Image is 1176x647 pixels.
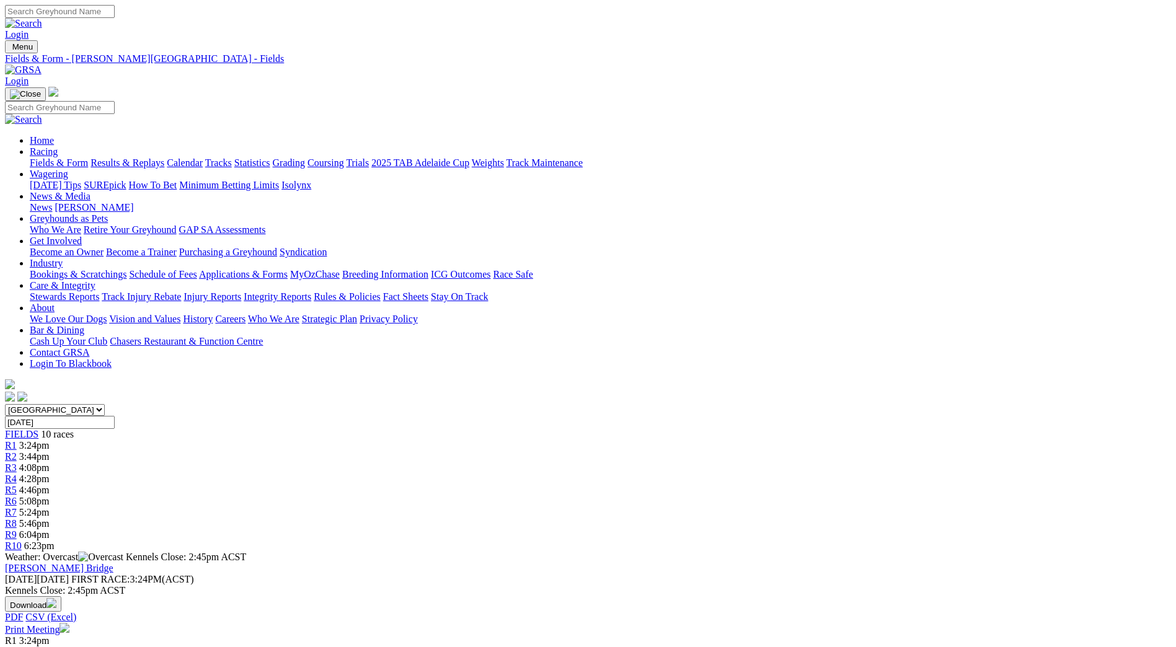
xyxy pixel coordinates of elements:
a: Login To Blackbook [30,358,112,369]
span: 4:28pm [19,473,50,484]
div: Care & Integrity [30,291,1171,302]
a: CSV (Excel) [25,612,76,622]
a: Careers [215,314,245,324]
div: Get Involved [30,247,1171,258]
a: About [30,302,55,313]
button: Download [5,596,61,612]
span: 5:24pm [19,507,50,517]
span: 4:46pm [19,485,50,495]
div: Racing [30,157,1171,169]
a: Fields & Form [30,157,88,168]
img: Overcast [78,552,123,563]
a: History [183,314,213,324]
a: Retire Your Greyhound [84,224,177,235]
span: Menu [12,42,33,51]
input: Select date [5,416,115,429]
a: Cash Up Your Club [30,336,107,346]
a: Privacy Policy [360,314,418,324]
img: Close [10,89,41,99]
a: Who We Are [30,224,81,235]
a: Track Maintenance [506,157,583,168]
span: R10 [5,540,22,551]
img: twitter.svg [17,392,27,402]
a: Fields & Form - [PERSON_NAME][GEOGRAPHIC_DATA] - Fields [5,53,1171,64]
img: GRSA [5,64,42,76]
a: Syndication [280,247,327,257]
button: Toggle navigation [5,40,38,53]
a: Purchasing a Greyhound [179,247,277,257]
a: [DATE] Tips [30,180,81,190]
div: Wagering [30,180,1171,191]
a: R7 [5,507,17,517]
a: Become an Owner [30,247,104,257]
a: Vision and Values [109,314,180,324]
a: ICG Outcomes [431,269,490,279]
a: Tracks [205,157,232,168]
span: [DATE] [5,574,69,584]
a: Bar & Dining [30,325,84,335]
a: Track Injury Rebate [102,291,181,302]
span: 3:24pm [19,440,50,451]
a: R2 [5,451,17,462]
span: 5:46pm [19,518,50,529]
span: 10 races [41,429,74,439]
a: R8 [5,518,17,529]
div: News & Media [30,202,1171,213]
a: R3 [5,462,17,473]
img: Search [5,114,42,125]
a: Trials [346,157,369,168]
div: Download [5,612,1171,623]
span: Weather: Overcast [5,552,126,562]
span: R1 [5,635,17,646]
a: Strategic Plan [302,314,357,324]
a: News & Media [30,191,91,201]
a: MyOzChase [290,269,340,279]
a: Login [5,29,29,40]
span: [DATE] [5,574,37,584]
span: R1 [5,440,17,451]
a: PDF [5,612,23,622]
span: 5:08pm [19,496,50,506]
input: Search [5,5,115,18]
img: download.svg [46,598,56,608]
a: 2025 TAB Adelaide Cup [371,157,469,168]
a: Coursing [307,157,344,168]
span: 6:04pm [19,529,50,540]
a: Get Involved [30,235,82,246]
span: 3:24PM(ACST) [71,574,194,584]
a: GAP SA Assessments [179,224,266,235]
a: Schedule of Fees [129,269,197,279]
a: Chasers Restaurant & Function Centre [110,336,263,346]
a: Applications & Forms [199,269,288,279]
a: Become a Trainer [106,247,177,257]
a: Race Safe [493,269,533,279]
a: Stewards Reports [30,291,99,302]
a: Racing [30,146,58,157]
div: About [30,314,1171,325]
span: 4:08pm [19,462,50,473]
a: Breeding Information [342,269,428,279]
a: Fact Sheets [383,291,428,302]
input: Search [5,101,115,114]
img: logo-grsa-white.png [5,379,15,389]
div: Greyhounds as Pets [30,224,1171,235]
a: We Love Our Dogs [30,314,107,324]
a: Results & Replays [91,157,164,168]
a: R5 [5,485,17,495]
a: R6 [5,496,17,506]
img: Search [5,18,42,29]
div: Bar & Dining [30,336,1171,347]
a: [PERSON_NAME] [55,202,133,213]
span: 3:24pm [19,635,50,646]
img: printer.svg [60,623,69,633]
span: 6:23pm [24,540,55,551]
a: Contact GRSA [30,347,89,358]
a: Login [5,76,29,86]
